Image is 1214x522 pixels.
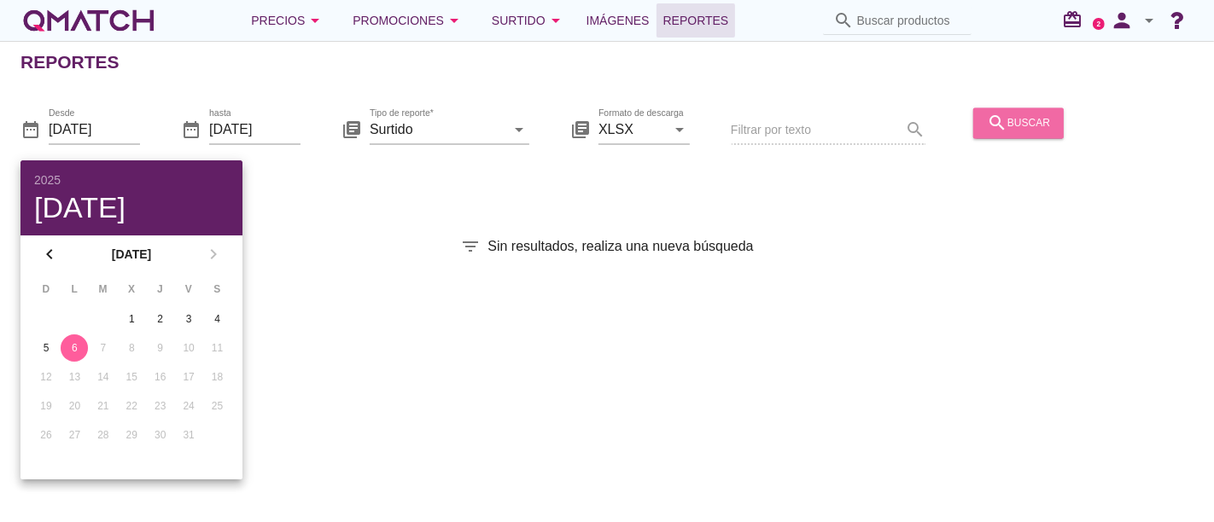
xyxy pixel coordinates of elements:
i: search [987,113,1007,133]
div: 1 [118,311,145,327]
div: Promociones [353,10,464,31]
i: arrow_drop_down [444,10,464,31]
button: 6 [61,334,88,362]
i: arrow_drop_down [509,119,529,140]
i: library_books [341,119,362,140]
th: S [204,275,231,304]
text: 2 [1097,20,1101,27]
th: V [175,275,201,304]
a: 2 [1093,18,1105,30]
th: M [90,275,116,304]
th: L [61,275,87,304]
input: hasta [209,116,301,143]
span: Imágenes [587,10,650,31]
input: Buscar productos [857,7,961,34]
input: Desde [49,116,140,143]
i: arrow_drop_down [669,119,690,140]
button: buscar [973,107,1064,138]
h2: Reportes [20,49,120,76]
i: arrow_drop_down [305,10,325,31]
button: Surtido [478,3,580,38]
th: J [147,275,173,304]
div: 3 [175,311,202,327]
input: Tipo de reporte* [370,116,505,143]
button: 2 [147,305,174,333]
button: 3 [175,305,202,333]
div: buscar [987,113,1050,133]
i: person [1105,9,1139,32]
button: Precios [237,3,339,38]
div: 6 [61,340,88,356]
a: white-qmatch-logo [20,3,157,38]
div: 5 [32,340,60,356]
i: library_books [570,119,591,140]
button: Promociones [339,3,478,38]
div: 2 [147,311,174,327]
div: 2025 [34,174,229,186]
i: chevron_left [39,244,60,264]
span: Sin resultados, realiza una nueva búsqueda [487,236,753,257]
i: search [833,10,854,31]
strong: [DATE] [65,246,198,264]
i: arrow_drop_down [1139,10,1159,31]
a: Imágenes [580,3,657,38]
button: 1 [118,305,145,333]
button: 5 [32,334,60,362]
i: date_range [181,119,201,140]
th: D [32,275,59,304]
button: 4 [204,305,231,333]
div: [DATE] [34,193,229,222]
i: date_range [20,119,41,140]
i: arrow_drop_down [546,10,566,31]
span: Reportes [663,10,729,31]
div: Surtido [492,10,566,31]
th: X [118,275,144,304]
i: filter_list [460,236,481,257]
div: 4 [204,311,231,327]
div: Precios [251,10,325,31]
i: redeem [1062,9,1089,30]
input: Formato de descarga [598,116,666,143]
a: Reportes [657,3,736,38]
